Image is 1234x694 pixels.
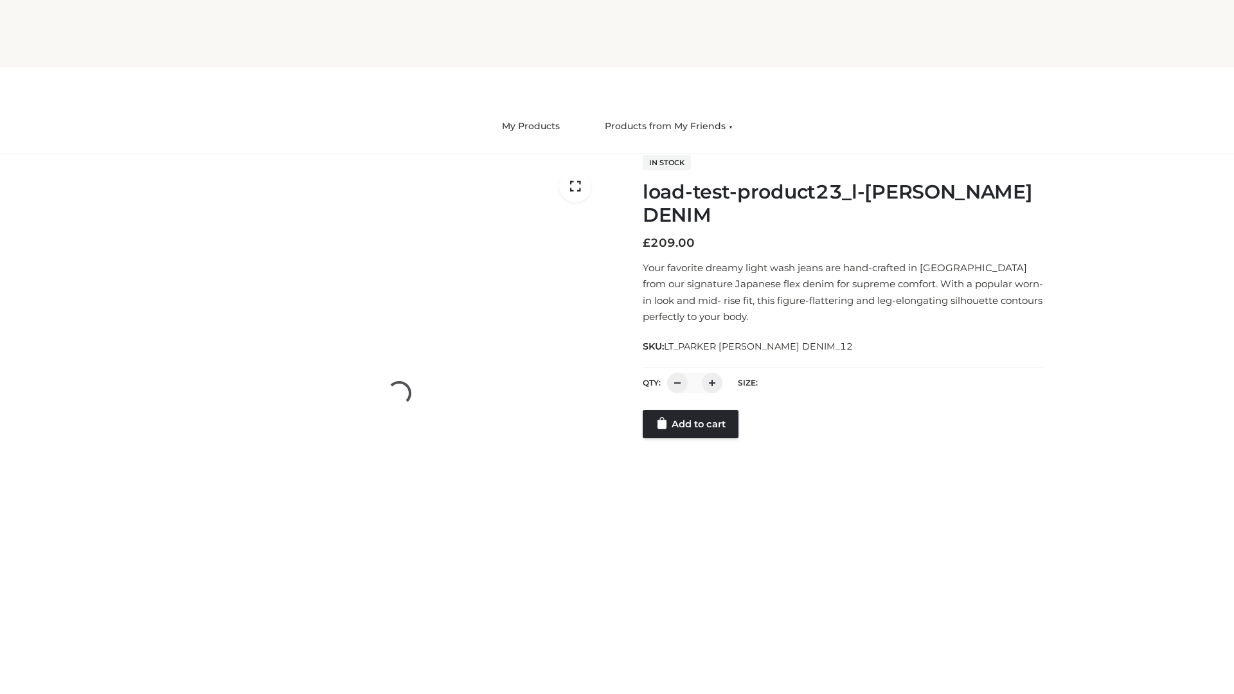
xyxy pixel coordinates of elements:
[643,181,1043,227] h1: load-test-product23_l-[PERSON_NAME] DENIM
[595,112,742,141] a: Products from My Friends
[643,260,1043,325] p: Your favorite dreamy light wash jeans are hand-crafted in [GEOGRAPHIC_DATA] from our signature Ja...
[643,236,650,250] span: £
[492,112,569,141] a: My Products
[643,236,695,250] bdi: 209.00
[643,378,661,387] label: QTY:
[643,410,738,438] a: Add to cart
[738,378,758,387] label: Size:
[643,339,854,354] span: SKU:
[664,341,853,352] span: LT_PARKER [PERSON_NAME] DENIM_12
[643,155,691,170] span: In stock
